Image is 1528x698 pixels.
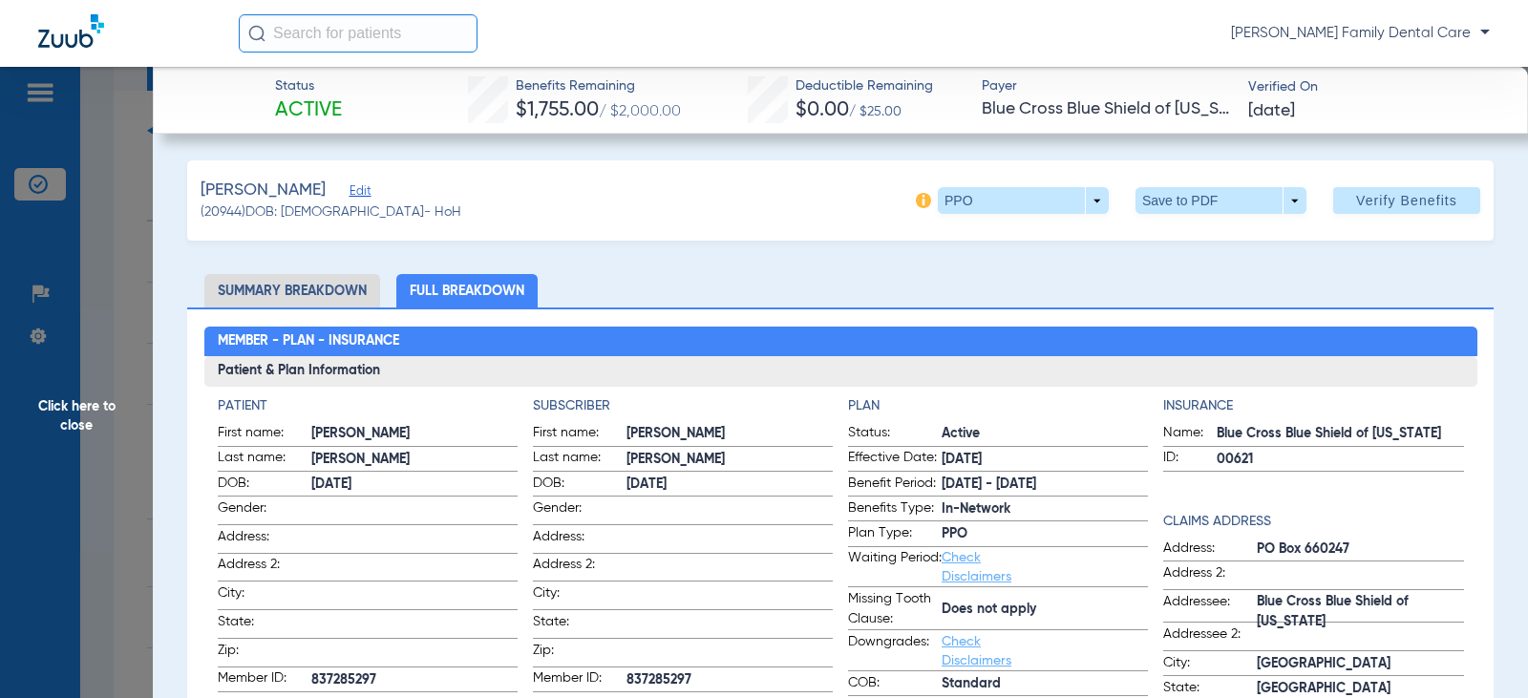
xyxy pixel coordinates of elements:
[533,474,626,497] span: DOB:
[626,670,833,690] span: 837285297
[1217,450,1463,470] span: 00621
[533,396,833,416] h4: Subscriber
[204,274,380,307] li: Summary Breakdown
[218,474,311,497] span: DOB:
[938,187,1109,214] button: PPO
[218,396,518,416] h4: Patient
[1163,423,1217,446] span: Name:
[218,612,311,638] span: State:
[1163,512,1463,532] h4: Claims Address
[218,555,311,581] span: Address 2:
[1356,193,1457,208] span: Verify Benefits
[1163,653,1257,676] span: City:
[516,100,599,120] span: $1,755.00
[533,641,626,666] span: Zip:
[796,100,849,120] span: $0.00
[848,474,942,497] span: Benefit Period:
[1163,592,1257,623] span: Addressee:
[848,396,1148,416] h4: Plan
[311,670,518,690] span: 837285297
[201,179,326,202] span: [PERSON_NAME]
[626,475,833,495] span: [DATE]
[1333,187,1480,214] button: Verify Benefits
[201,202,461,222] span: (20944) DOB: [DEMOGRAPHIC_DATA] - HoH
[848,673,942,696] span: COB:
[218,527,311,553] span: Address:
[218,498,311,524] span: Gender:
[218,668,311,691] span: Member ID:
[982,76,1231,96] span: Payer
[1248,99,1295,123] span: [DATE]
[848,632,942,670] span: Downgrades:
[239,14,477,53] input: Search for patients
[848,523,942,546] span: Plan Type:
[942,499,1148,519] span: In-Network
[218,641,311,666] span: Zip:
[533,527,626,553] span: Address:
[218,448,311,471] span: Last name:
[533,423,626,446] span: First name:
[942,524,1148,544] span: PPO
[248,25,265,42] img: Search Icon
[942,635,1011,667] a: Check Disclaimers
[533,498,626,524] span: Gender:
[942,450,1148,470] span: [DATE]
[942,600,1148,620] span: Does not apply
[204,327,1477,357] h2: Member - Plan - Insurance
[1248,77,1497,97] span: Verified On
[1163,539,1257,561] span: Address:
[533,612,626,638] span: State:
[626,450,833,470] span: [PERSON_NAME]
[1231,24,1490,43] span: [PERSON_NAME] Family Dental Care
[533,448,626,471] span: Last name:
[848,589,942,629] span: Missing Tooth Clause:
[1257,654,1463,674] span: [GEOGRAPHIC_DATA]
[311,475,518,495] span: [DATE]
[275,97,342,124] span: Active
[533,555,626,581] span: Address 2:
[848,448,942,471] span: Effective Date:
[982,97,1231,121] span: Blue Cross Blue Shield of [US_STATE]
[1135,187,1306,214] button: Save to PDF
[311,424,518,444] span: [PERSON_NAME]
[218,423,311,446] span: First name:
[204,356,1477,387] h3: Patient & Plan Information
[311,450,518,470] span: [PERSON_NAME]
[626,424,833,444] span: [PERSON_NAME]
[942,551,1011,583] a: Check Disclaimers
[942,424,1148,444] span: Active
[942,674,1148,694] span: Standard
[533,583,626,609] span: City:
[848,423,942,446] span: Status:
[533,668,626,691] span: Member ID:
[516,76,681,96] span: Benefits Remaining
[1257,602,1463,622] span: Blue Cross Blue Shield of [US_STATE]
[942,475,1148,495] span: [DATE] - [DATE]
[396,274,538,307] li: Full Breakdown
[848,548,942,586] span: Waiting Period:
[849,105,902,118] span: / $25.00
[275,76,342,96] span: Status
[350,184,367,202] span: Edit
[38,14,104,48] img: Zuub Logo
[218,583,311,609] span: City:
[916,193,931,208] img: info-icon
[796,76,933,96] span: Deductible Remaining
[1163,563,1257,589] span: Address 2:
[1163,624,1257,650] span: Addressee 2:
[1163,448,1217,471] span: ID:
[1163,396,1463,416] h4: Insurance
[848,498,942,521] span: Benefits Type:
[1217,424,1463,444] span: Blue Cross Blue Shield of [US_STATE]
[1257,539,1463,560] span: PO Box 660247
[599,104,681,119] span: / $2,000.00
